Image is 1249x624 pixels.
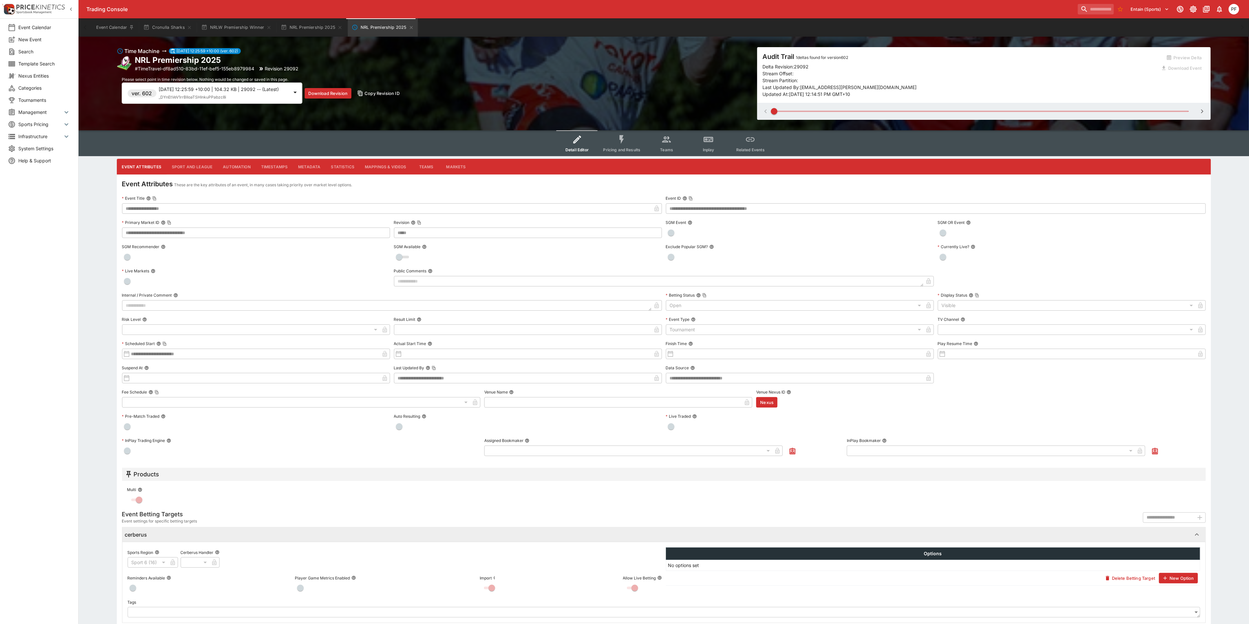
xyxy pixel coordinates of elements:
p: Currently Live? [938,244,970,249]
button: Data Source [690,366,695,370]
button: Venue Name [509,390,514,395]
p: Multi [127,487,136,492]
span: Template Search [18,60,70,67]
button: Allow Live Betting [657,576,662,580]
button: Live Markets [151,269,155,273]
span: Categories [18,84,70,91]
p: Result Limit [394,317,416,322]
p: Event Type [666,317,690,322]
button: Play Resume Time [974,341,978,346]
p: Revision 29092 [265,65,299,72]
button: InPlay Trading Engine [167,438,171,443]
button: Betting StatusCopy To Clipboard [696,293,701,298]
button: Sport and League [167,159,218,174]
button: Risk Level [142,317,147,322]
th: Options [666,548,1200,560]
div: Trading Console [86,6,1075,13]
div: Visible [938,300,1195,311]
div: Peter Fairgrieve [1229,4,1239,14]
p: Live Markets [122,268,150,274]
button: Auto Resulting [422,414,426,419]
button: New Option [1159,573,1198,583]
button: Peter Fairgrieve [1227,2,1241,16]
button: Assigned Bookmaker [525,438,529,443]
p: Exclude Popular SGM? [666,244,708,249]
p: Finish Time [666,341,687,346]
button: Actual Start Time [428,341,432,346]
button: Finish Time [688,341,693,346]
p: Event ID [666,195,681,201]
p: Revision [394,220,410,225]
span: Detail Editor [565,147,589,152]
p: Reminders Available [128,575,165,581]
button: Copy To Clipboard [688,196,693,201]
button: Download Revision [305,88,352,99]
p: Copy To Clipboard [135,65,255,72]
p: Event Title [122,195,145,201]
p: SGM Available [394,244,421,249]
button: Last Updated ByCopy To Clipboard [426,366,430,370]
button: Copy To Clipboard [975,293,979,298]
button: Copy To Clipboard [162,341,167,346]
button: SGM Event [688,220,692,225]
span: Teams [660,147,673,152]
input: search [1078,4,1114,14]
button: Delete Betting Target [1101,573,1159,583]
h4: Event Attributes [122,180,173,188]
p: Allow Live Betting [623,575,656,581]
span: 1 deltas found for version 602 [796,55,848,60]
h5: Products [134,470,159,478]
button: Internal / Private Comment [173,293,178,298]
p: Betting Status [666,292,695,298]
button: Copy To Clipboard [702,293,707,298]
p: Actual Start Time [394,341,426,346]
img: PriceKinetics [16,5,65,9]
button: RevisionCopy To Clipboard [411,220,416,225]
p: SGM Event [666,220,687,225]
button: Teams [412,159,441,174]
button: Cerberus Handler [215,550,220,555]
img: rugby_league.png [117,56,133,71]
p: SGM OR Event [938,220,965,225]
button: Venue Nexus ID [787,390,791,395]
button: Notifications [1214,3,1225,15]
button: Toggle light/dark mode [1187,3,1199,15]
p: Sports Region [128,550,153,555]
button: NRLW Premiership Winner [197,18,276,37]
button: Exclude Popular SGM? [709,245,714,249]
p: Cerberus Handler [181,550,214,555]
button: Display StatusCopy To Clipboard [969,293,973,298]
button: No Bookmarks [1115,4,1126,14]
p: SGM Recommender [122,244,160,249]
button: Copy To Clipboard [417,220,421,225]
button: Connected to PK [1174,3,1186,15]
button: Public Comments [428,269,433,273]
p: Risk Level [122,317,141,322]
p: Data Source [666,365,689,371]
span: Infrastructure [18,133,62,140]
p: Player Game Metrics Enabled [295,575,350,581]
img: Sportsbook Management [16,11,52,14]
h4: Audit Trail [762,52,1158,61]
p: Tags [128,599,136,605]
p: Scheduled Start [122,341,155,346]
button: Event Attributes [117,159,167,174]
button: Fee ScheduleCopy To Clipboard [149,390,153,395]
button: Event Type [691,317,696,322]
button: SGM Recommender [161,245,166,249]
span: Pricing and Results [603,147,641,152]
p: Play Resume Time [938,341,972,346]
button: Assign to Me [787,446,798,457]
button: Multi [138,487,142,492]
button: Event IDCopy To Clipboard [683,196,687,201]
h6: ver. 602 [132,89,152,97]
button: Statistics [326,159,360,174]
div: Open [666,300,923,311]
p: Auto Resulting [394,413,420,419]
button: Metadata [293,159,326,174]
button: Suspend At [144,366,149,370]
button: Sports Region [155,550,159,555]
button: TV Channel [961,317,965,322]
span: Event settings for specific betting targets [122,518,197,524]
button: Scheduled StartCopy To Clipboard [156,341,161,346]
